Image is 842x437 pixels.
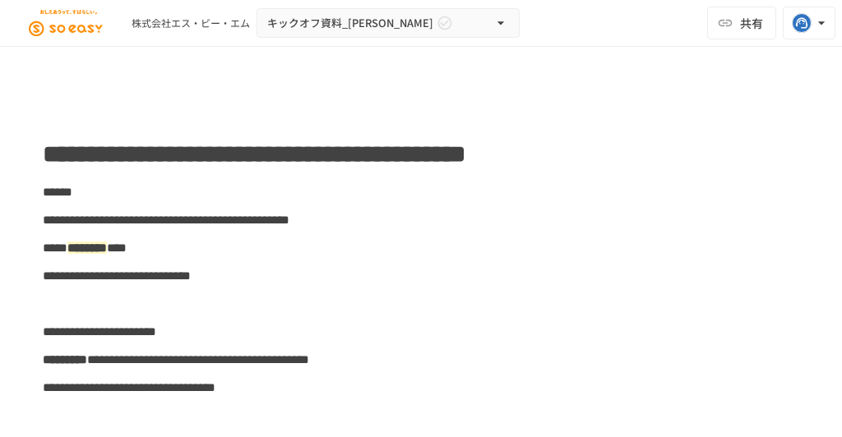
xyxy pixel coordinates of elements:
[740,14,763,32] span: 共有
[707,7,776,39] button: 共有
[13,10,118,36] img: JEGjsIKIkXC9kHzRN7titGGb0UF19Vi83cQ0mCQ5DuX
[267,14,433,32] span: キックオフ資料_[PERSON_NAME]
[132,16,250,30] div: 株式会社エス・ビー・エム
[257,8,520,38] button: キックオフ資料_[PERSON_NAME]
